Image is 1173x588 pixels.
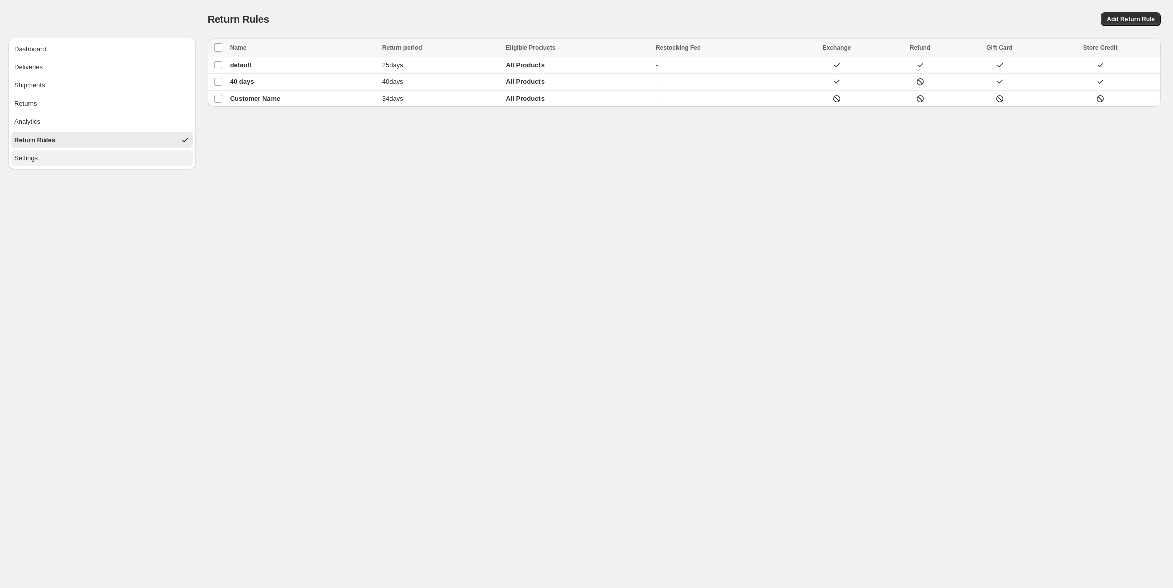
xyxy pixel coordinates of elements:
[653,57,790,74] td: -
[986,44,1012,51] span: Gift Card
[382,78,403,85] span: 40 days
[653,74,790,91] td: -
[11,41,193,57] button: Dashboard
[11,114,193,130] button: Analytics
[506,78,545,85] strong: All Products
[1083,44,1118,51] span: Store Credit
[382,61,403,69] span: 25 days
[230,61,252,69] span: default
[14,80,45,91] div: Shipments
[11,96,193,112] button: Returns
[230,78,254,85] span: 40 days
[653,91,790,107] td: -
[506,95,545,102] strong: All Products
[230,44,247,51] span: Name
[1101,12,1161,26] button: Add Return Rule
[14,135,55,145] div: Return Rules
[11,150,193,166] button: Settings
[656,44,701,51] span: Restocking Fee
[14,62,43,72] div: Deliveries
[11,59,193,75] button: Deliveries
[506,44,555,51] span: Eligible Products
[1107,15,1155,23] span: Add Return Rule
[14,153,38,163] div: Settings
[14,99,37,109] div: Returns
[14,117,40,127] div: Analytics
[14,44,47,54] div: Dashboard
[910,44,930,51] span: Refund
[823,44,851,51] span: Exchange
[382,95,403,102] span: 34 days
[11,132,193,148] button: Return Rules
[382,44,422,51] span: Return period
[208,14,269,25] span: Return Rules
[11,77,193,94] button: Shipments
[506,61,545,69] strong: All Products
[230,95,281,102] span: Customer Name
